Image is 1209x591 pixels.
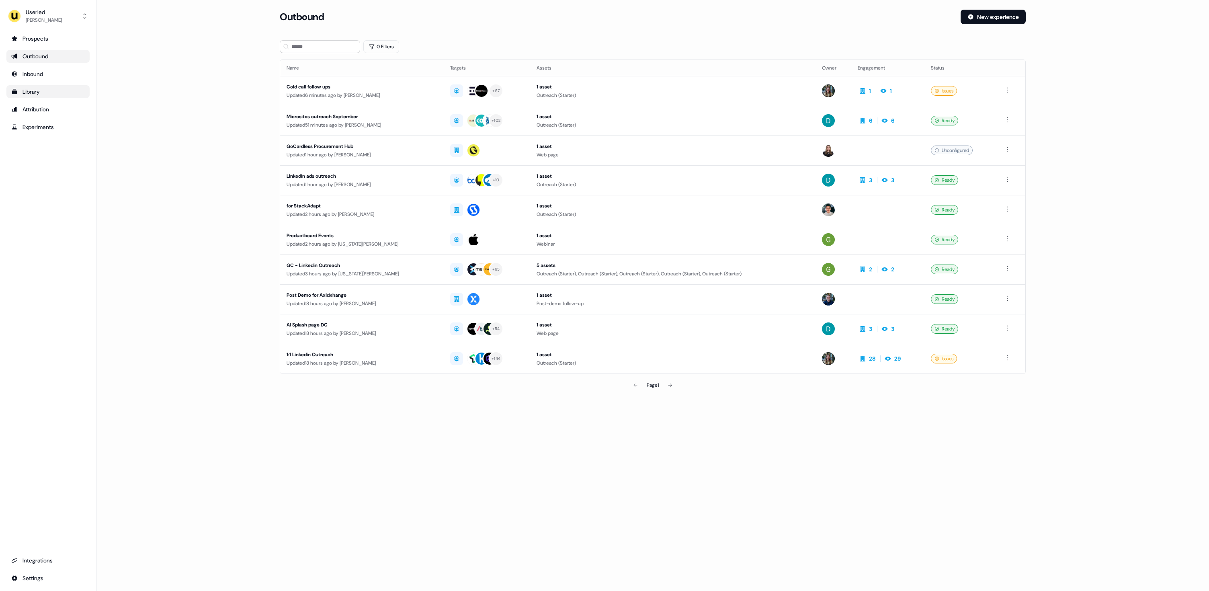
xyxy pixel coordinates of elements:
[6,85,90,98] a: Go to templates
[492,266,500,273] div: + 65
[816,60,851,76] th: Owner
[537,329,809,337] div: Web page
[287,83,437,91] div: Cold call follow ups
[6,121,90,133] a: Go to experiments
[851,60,924,76] th: Engagement
[891,117,894,125] div: 6
[11,88,85,96] div: Library
[6,554,90,567] a: Go to integrations
[492,117,500,124] div: + 102
[537,291,809,299] div: 1 asset
[822,144,835,157] img: Geneviève
[6,6,90,26] button: Userled[PERSON_NAME]
[537,91,809,99] div: Outreach (Starter)
[891,325,894,333] div: 3
[822,352,835,365] img: Charlotte
[931,205,958,215] div: Ready
[11,52,85,60] div: Outbound
[537,270,809,278] div: Outreach (Starter), Outreach (Starter), Outreach (Starter), Outreach (Starter), Outreach (Starter)
[363,40,399,53] button: 0 Filters
[11,574,85,582] div: Settings
[444,60,530,76] th: Targets
[537,83,809,91] div: 1 asset
[537,172,809,180] div: 1 asset
[26,8,62,16] div: Userled
[537,232,809,240] div: 1 asset
[287,359,437,367] div: Updated 18 hours ago by [PERSON_NAME]
[869,265,872,273] div: 2
[492,87,500,94] div: + 57
[537,181,809,189] div: Outreach (Starter)
[537,202,809,210] div: 1 asset
[287,300,437,308] div: Updated 18 hours ago by [PERSON_NAME]
[6,68,90,80] a: Go to Inbound
[931,116,958,125] div: Ready
[11,35,85,43] div: Prospects
[931,294,958,304] div: Ready
[287,181,437,189] div: Updated 1 hour ago by [PERSON_NAME]
[891,265,894,273] div: 2
[869,176,872,184] div: 3
[11,105,85,113] div: Attribution
[287,321,437,329] div: AI Splash page DC
[287,172,437,180] div: LinkedIn ads outreach
[822,203,835,216] img: Vincent
[822,114,835,127] img: David
[287,113,437,121] div: Microsites outreach September
[287,232,437,240] div: Productboard Events
[280,11,324,23] h3: Outbound
[530,60,816,76] th: Assets
[537,142,809,150] div: 1 asset
[287,151,437,159] div: Updated 1 hour ago by [PERSON_NAME]
[537,113,809,121] div: 1 asset
[492,355,500,362] div: + 144
[287,329,437,337] div: Updated 18 hours ago by [PERSON_NAME]
[647,381,659,389] div: Page 1
[869,117,872,125] div: 6
[287,121,437,129] div: Updated 51 minutes ago by [PERSON_NAME]
[537,351,809,359] div: 1 asset
[11,70,85,78] div: Inbound
[287,240,437,248] div: Updated 2 hours ago by [US_STATE][PERSON_NAME]
[287,351,437,359] div: 1:1 Linkedin Outreach
[891,176,894,184] div: 3
[11,123,85,131] div: Experiments
[280,60,444,76] th: Name
[924,60,996,76] th: Status
[287,91,437,99] div: Updated 6 minutes ago by [PERSON_NAME]
[26,16,62,24] div: [PERSON_NAME]
[822,322,835,335] img: David
[537,151,809,159] div: Web page
[11,556,85,564] div: Integrations
[931,324,958,334] div: Ready
[931,175,958,185] div: Ready
[822,293,835,306] img: James
[6,572,90,585] a: Go to integrations
[537,210,809,218] div: Outreach (Starter)
[931,146,973,155] div: Unconfigured
[869,355,875,363] div: 28
[6,32,90,45] a: Go to prospects
[961,10,1026,24] button: New experience
[869,87,871,95] div: 1
[822,174,835,187] img: David
[822,263,835,276] img: Georgia
[287,142,437,150] div: GoCardless Procurement Hub
[287,291,437,299] div: Post Demo for Axidxhange
[287,261,437,269] div: GC - Linkedin Outreach
[931,354,957,363] div: Issues
[537,359,809,367] div: Outreach (Starter)
[931,86,957,96] div: Issues
[931,235,958,244] div: Ready
[894,355,901,363] div: 29
[493,176,500,184] div: + 10
[6,50,90,63] a: Go to outbound experience
[287,270,437,278] div: Updated 3 hours ago by [US_STATE][PERSON_NAME]
[822,84,835,97] img: Charlotte
[931,265,958,274] div: Ready
[537,121,809,129] div: Outreach (Starter)
[822,233,835,246] img: Georgia
[6,103,90,116] a: Go to attribution
[537,321,809,329] div: 1 asset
